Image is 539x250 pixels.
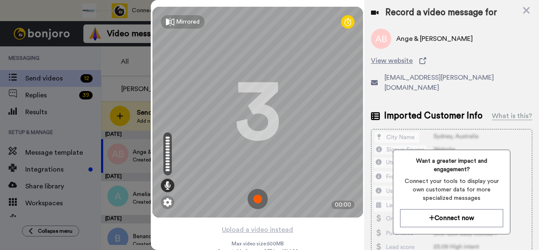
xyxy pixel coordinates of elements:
div: 3 [235,81,281,144]
span: [EMAIL_ADDRESS][PERSON_NAME][DOMAIN_NAME] [384,73,532,93]
span: Imported Customer Info [384,110,483,122]
button: Upload a video instead [219,224,296,235]
div: What is this? [492,111,532,121]
button: Connect now [400,209,503,227]
span: Max video size: 500 MB [232,240,284,247]
img: ic_gear.svg [163,198,172,207]
span: Connect your tools to display your own customer data for more specialized messages [400,177,503,202]
div: 00:00 [331,201,355,209]
span: Want a greater impact and engagement? [400,157,503,174]
img: ic_record_start.svg [248,189,268,209]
